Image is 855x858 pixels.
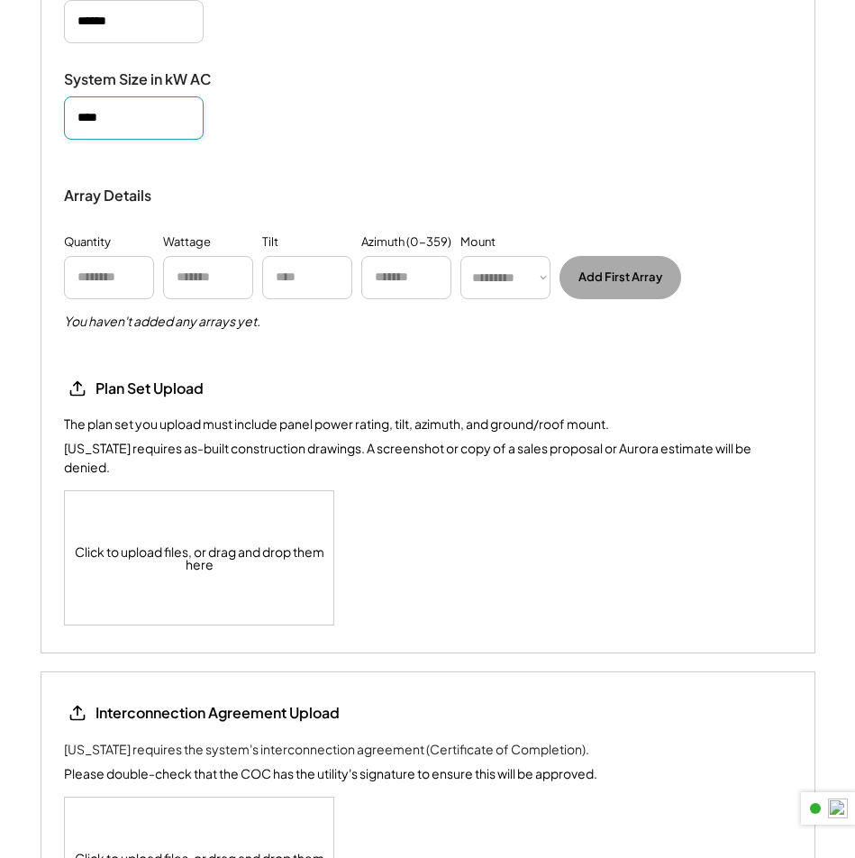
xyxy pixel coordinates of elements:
[64,70,244,89] div: System Size in kW AC
[96,379,276,398] div: Plan Set Upload
[96,703,340,723] div: Interconnection Agreement Upload
[64,740,589,759] div: [US_STATE] requires the system's interconnection agreement (Certificate of Completion).
[64,415,609,434] div: The plan set you upload must include panel power rating, tilt, azimuth, and ground/roof mount.
[65,491,335,625] div: Click to upload files, or drag and drop them here
[361,233,451,251] div: Azimuth (0-359)
[163,233,211,251] div: Wattage
[64,185,154,206] div: Array Details
[460,233,496,251] div: Mount
[64,439,792,477] div: [US_STATE] requires as-built construction drawings. A screenshot or copy of a sales proposal or A...
[64,233,111,251] div: Quantity
[64,764,597,783] div: Please double-check that the COC has the utility's signature to ensure this will be approved.
[559,256,681,299] button: Add First Array
[262,233,278,251] div: Tilt
[64,313,260,331] h5: You haven't added any arrays yet.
